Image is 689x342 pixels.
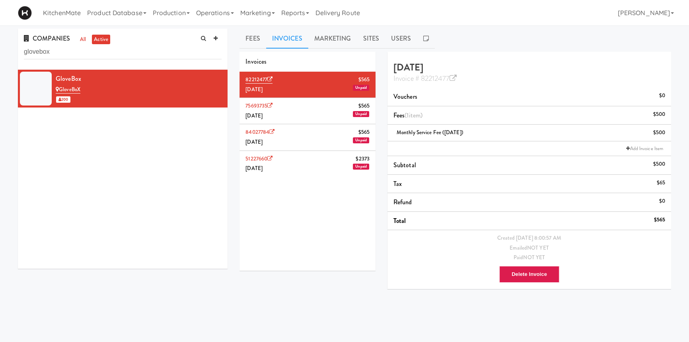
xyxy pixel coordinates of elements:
img: Micromart [18,6,32,20]
div: $500 [653,128,665,138]
div: Paid [393,253,665,263]
a: Invoices [266,29,308,49]
li: Monthly Service Fee ([DATE])$500 [387,125,671,141]
input: Search company [24,45,222,59]
a: Add Invoice Item [624,145,665,152]
ng-pluralize: item [409,111,420,120]
a: 51227660 [245,155,272,162]
span: $2373 [356,154,370,164]
span: 200 [56,96,70,103]
li: GloveBoxGloveBoX 200 [18,70,228,107]
a: Users [385,29,417,49]
span: Vouchers [393,92,417,101]
span: Refund [393,197,412,207]
div: GloveBox [56,73,222,85]
span: COMPANIES [24,34,70,43]
a: active [92,35,110,45]
div: Emailed [393,243,665,253]
span: [DATE] [245,112,263,119]
h4: [DATE] [393,62,665,83]
a: 84027784 [245,128,274,136]
span: Unpaid [353,111,369,117]
a: all [78,35,88,45]
span: Unpaid [353,85,369,91]
li: 84027784$565[DATE]Unpaid [239,124,376,150]
span: [DATE] [245,164,263,172]
li: 51227660$2373[DATE]Unpaid [239,151,376,177]
span: [DATE] [245,86,263,93]
div: $65 [657,178,665,188]
span: Invoices [245,57,267,66]
span: $565 [358,127,369,137]
li: 75693735$565[DATE]Unpaid [239,98,376,124]
span: Subtotal [393,160,416,170]
span: (1 ) [405,111,422,120]
a: 75693735 [245,102,272,109]
span: Fees [393,111,422,120]
div: $0 [659,196,665,206]
div: Created [DATE] 8:00:57 AM [393,233,665,243]
div: $565 [654,215,665,225]
span: Unpaid [353,164,369,170]
span: Tax [393,179,402,188]
button: Delete Invoice [499,266,559,283]
span: Unpaid [353,137,369,143]
a: Marketing [308,29,357,49]
a: GloveBoX [56,86,80,94]
li: 82212477$565[DATE]Unpaid [239,72,376,98]
a: Sites [357,29,385,49]
a: Invoice # 82212477 [393,73,457,84]
div: $500 [653,159,665,169]
span: NOT YET [527,244,549,252]
span: NOT YET [523,254,545,261]
span: $565 [358,75,369,85]
div: $500 [653,109,665,119]
span: $565 [358,101,369,111]
span: Total [393,216,406,225]
a: 82212477 [245,76,272,84]
a: Fees [239,29,266,49]
span: [DATE] [245,138,263,146]
span: Monthly Service Fee ([DATE]) [397,129,463,136]
div: $0 [659,91,665,101]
